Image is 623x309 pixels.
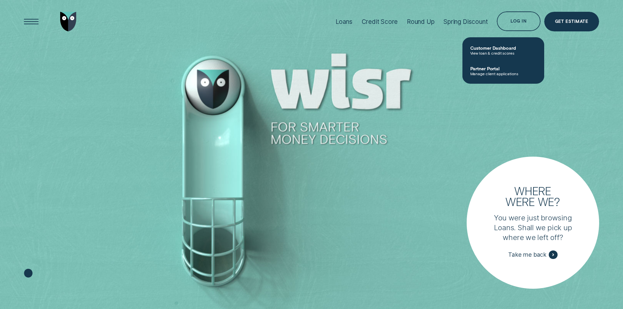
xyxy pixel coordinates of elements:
[544,12,599,31] a: Get Estimate
[470,71,536,76] span: Manage client applications
[467,157,599,289] a: Where were we?You were just browsing Loans. Shall we pick up where we left off?Take me back
[60,12,77,31] img: Wisr
[462,60,544,81] a: Partner PortalManage client applications
[22,12,41,31] button: Open Menu
[336,18,353,26] div: Loans
[470,51,536,55] span: View loan & credit scores
[508,251,546,258] span: Take me back
[501,185,565,207] h3: Where were we?
[462,40,544,60] a: Customer DashboardView loan & credit scores
[443,18,488,26] div: Spring Discount
[470,45,536,51] span: Customer Dashboard
[407,18,435,26] div: Round Up
[489,213,577,242] p: You were just browsing Loans. Shall we pick up where we left off?
[470,66,536,71] span: Partner Portal
[362,18,398,26] div: Credit Score
[497,11,540,31] button: Log in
